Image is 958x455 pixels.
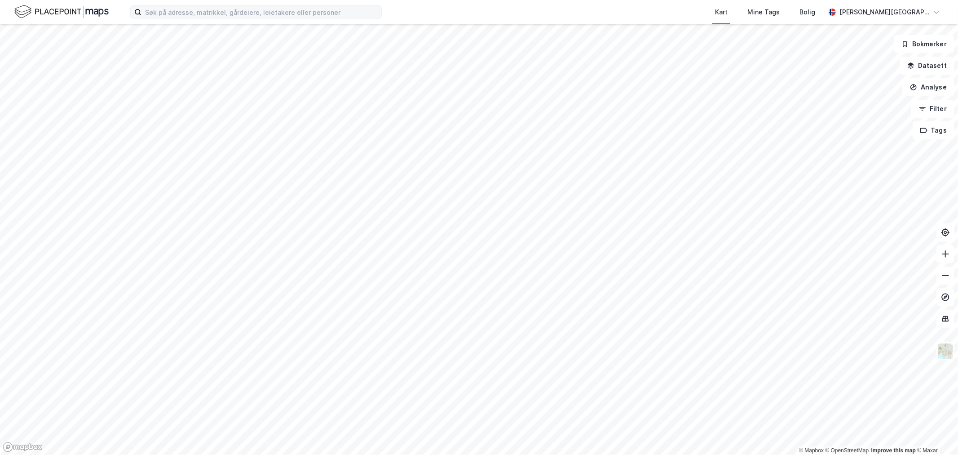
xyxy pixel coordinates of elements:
[913,412,958,455] iframe: Chat Widget
[141,5,381,19] input: Søk på adresse, matrikkel, gårdeiere, leietakere eller personer
[902,78,954,96] button: Analyse
[913,121,954,139] button: Tags
[894,35,954,53] button: Bokmerker
[799,447,824,454] a: Mapbox
[871,447,916,454] a: Improve this map
[911,100,954,118] button: Filter
[14,4,109,20] img: logo.f888ab2527a4732fd821a326f86c7f29.svg
[715,7,728,18] div: Kart
[747,7,780,18] div: Mine Tags
[900,57,954,75] button: Datasett
[839,7,929,18] div: [PERSON_NAME][GEOGRAPHIC_DATA]
[799,7,815,18] div: Bolig
[3,442,42,452] a: Mapbox homepage
[826,447,869,454] a: OpenStreetMap
[937,343,954,360] img: Z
